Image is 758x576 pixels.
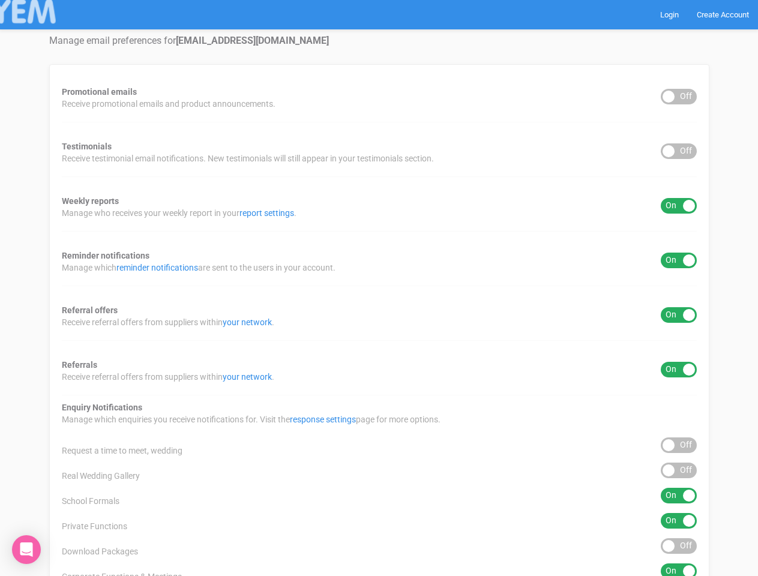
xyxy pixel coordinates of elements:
[62,445,182,457] span: Request a time to meet, wedding
[62,495,119,507] span: School Formals
[62,371,274,383] span: Receive referral offers from suppliers within .
[239,208,294,218] a: report settings
[62,207,296,219] span: Manage who receives your weekly report in your .
[49,35,709,46] h4: Manage email preferences for
[116,263,198,272] a: reminder notifications
[62,98,275,110] span: Receive promotional emails and product announcements.
[62,305,118,315] strong: Referral offers
[62,545,138,557] span: Download Packages
[290,415,356,424] a: response settings
[176,35,329,46] strong: [EMAIL_ADDRESS][DOMAIN_NAME]
[223,317,272,327] a: your network
[223,372,272,382] a: your network
[12,535,41,564] div: Open Intercom Messenger
[62,87,137,97] strong: Promotional emails
[62,520,127,532] span: Private Functions
[62,262,335,274] span: Manage which are sent to the users in your account.
[62,470,140,482] span: Real Wedding Gallery
[62,316,274,328] span: Receive referral offers from suppliers within .
[62,152,434,164] span: Receive testimonial email notifications. New testimonials will still appear in your testimonials ...
[62,251,149,260] strong: Reminder notifications
[62,413,441,425] span: Manage which enquiries you receive notifications for. Visit the page for more options.
[62,360,97,370] strong: Referrals
[62,403,142,412] strong: Enquiry Notifications
[62,142,112,151] strong: Testimonials
[62,196,119,206] strong: Weekly reports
